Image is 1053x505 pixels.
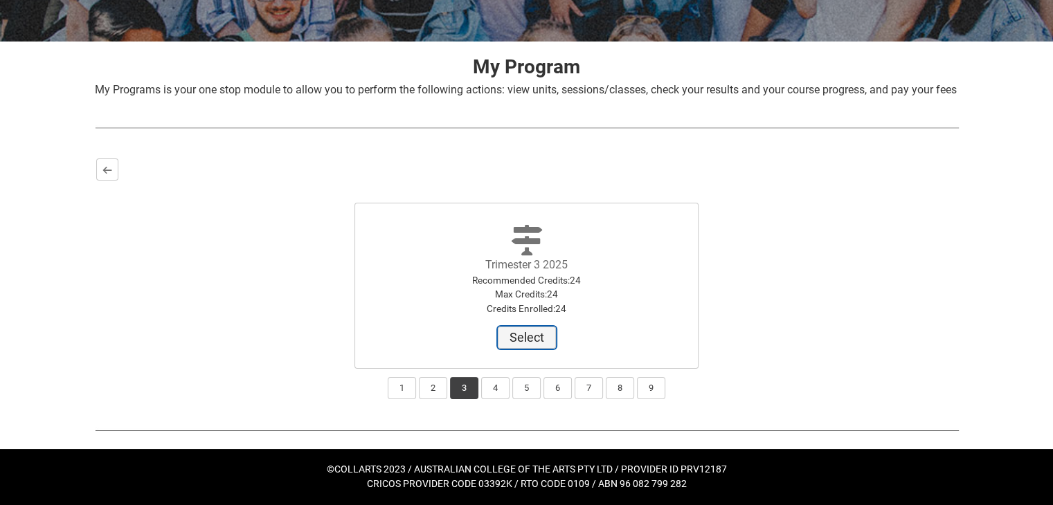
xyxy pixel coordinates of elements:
[473,55,580,78] strong: My Program
[485,258,568,271] label: Trimester 3 2025
[388,377,416,399] button: 1
[95,423,959,437] img: REDU_GREY_LINE
[512,377,541,399] button: 5
[96,158,118,181] button: Back
[449,302,604,315] div: Credits Enrolled : 24
[95,83,957,96] span: My Programs is your one stop module to allow you to perform the following actions: view units, se...
[575,377,603,399] button: 7
[95,120,959,135] img: REDU_GREY_LINE
[419,377,447,399] button: 2
[543,377,572,399] button: 6
[449,273,604,287] div: Recommended Credits : 24
[481,377,510,399] button: 4
[606,377,634,399] button: 8
[637,377,665,399] button: 9
[449,287,604,301] div: Max Credits : 24
[498,327,556,349] button: Trimester 3 2025Recommended Credits:24Max Credits:24Credits Enrolled:24
[450,377,478,399] button: 3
